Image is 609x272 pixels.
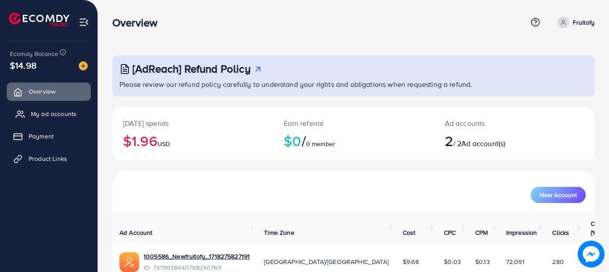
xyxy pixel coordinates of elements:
[9,13,69,26] img: logo
[461,138,505,148] span: Ad account(s)
[403,257,419,266] span: $9.68
[123,132,262,149] h2: $1.96
[284,118,423,129] p: Earn referral
[306,139,335,148] span: 0 member
[445,118,544,129] p: Ad accounts
[144,252,250,261] a: 1005586_Newfruitofy_1718275827191
[540,192,577,198] span: New Account
[302,130,306,151] span: /
[578,241,605,268] img: image
[475,257,490,266] span: $0.13
[264,228,294,237] span: Time Zone
[10,59,37,72] span: $14.98
[119,252,139,272] img: ic-ads-acc.e4c84228.svg
[123,118,262,129] p: [DATE] spends
[552,228,569,237] span: Clicks
[445,132,544,149] h2: / 2
[7,82,91,100] a: Overview
[573,17,595,28] p: Fruitofy
[554,17,595,28] a: Fruitofy
[403,228,416,237] span: Cost
[132,62,251,75] h3: [AdReach] Refund Policy
[284,132,423,149] h2: $0
[7,105,91,123] a: My ad accounts
[119,79,589,90] p: Please review our refund policy carefully to understand your rights and obligations when requesti...
[79,61,88,70] img: image
[29,132,54,141] span: Payment
[7,127,91,145] a: Payment
[506,257,524,266] span: 72,091
[531,187,586,203] button: New Account
[444,228,456,237] span: CPC
[144,263,250,272] span: ID: 7379938440798240769
[552,257,563,266] span: 280
[31,109,77,118] span: My ad accounts
[29,87,55,96] span: Overview
[29,154,67,163] span: Product Links
[7,150,91,168] a: Product Links
[79,17,89,27] img: menu
[264,257,388,266] span: [GEOGRAPHIC_DATA]/[GEOGRAPHIC_DATA]
[119,228,153,237] span: Ad Account
[591,219,602,237] span: CTR (%)
[445,130,453,151] span: 2
[158,139,170,148] span: USD
[112,16,165,29] h3: Overview
[444,257,461,266] span: $0.03
[506,228,537,237] span: Impression
[475,228,488,237] span: CPM
[10,49,58,58] span: Ecomdy Balance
